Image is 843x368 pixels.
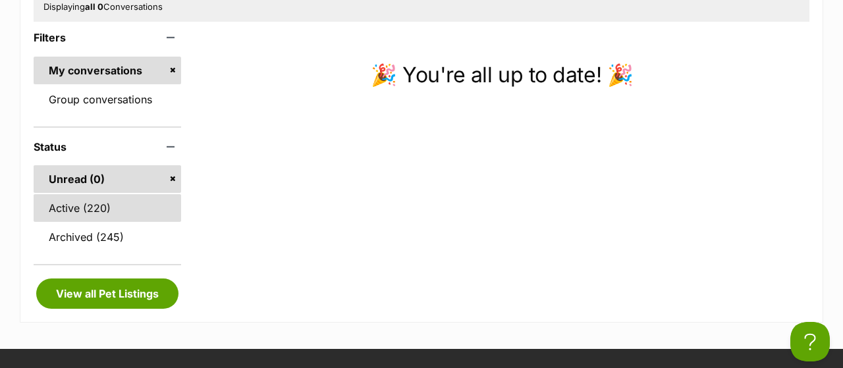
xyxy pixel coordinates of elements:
[85,1,103,12] strong: all 0
[36,278,178,309] a: View all Pet Listings
[34,141,181,153] header: Status
[34,32,181,43] header: Filters
[194,59,809,91] p: 🎉 You're all up to date! 🎉
[790,322,830,361] iframe: Help Scout Beacon - Open
[34,86,181,113] a: Group conversations
[34,223,181,251] a: Archived (245)
[34,57,181,84] a: My conversations
[34,194,181,222] a: Active (220)
[43,1,163,12] span: Displaying Conversations
[34,165,181,193] a: Unread (0)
